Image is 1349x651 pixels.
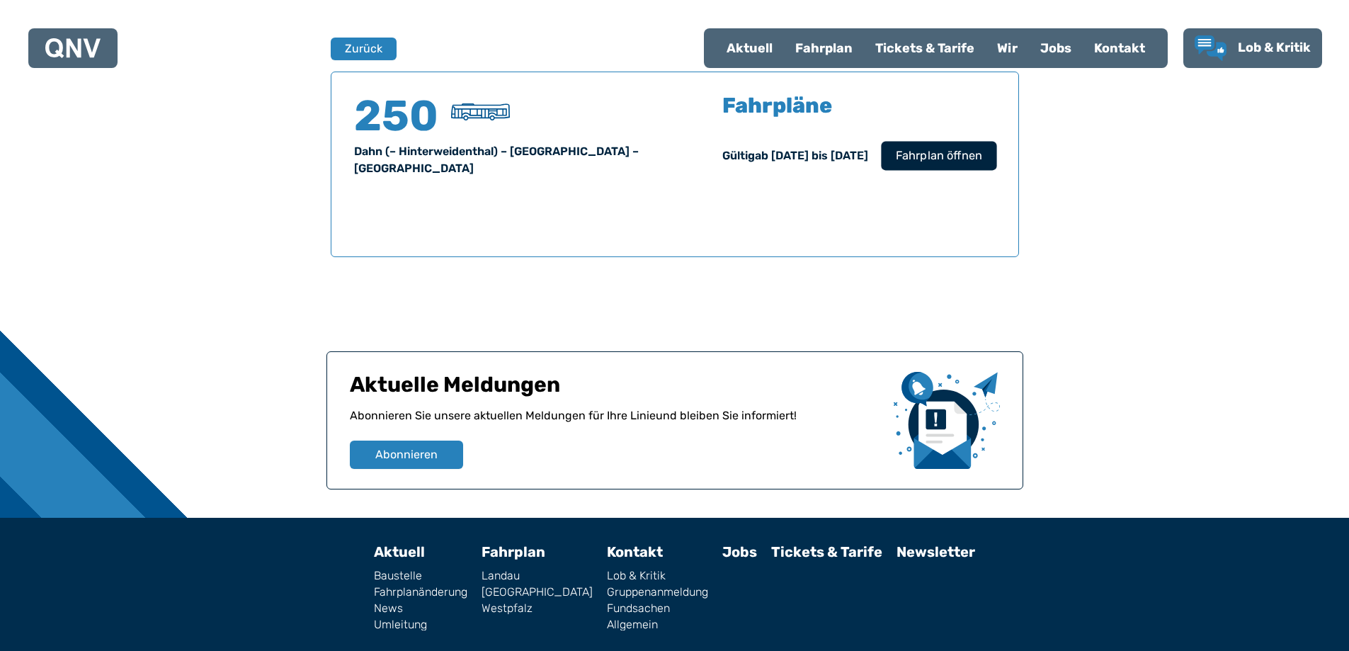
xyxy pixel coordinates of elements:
a: Jobs [1029,30,1083,67]
a: Lob & Kritik [1195,35,1311,61]
img: Überlandbus [451,103,510,120]
img: QNV Logo [45,38,101,58]
a: Gruppenanmeldung [607,587,708,598]
a: Kontakt [1083,30,1156,67]
a: QNV Logo [45,34,101,62]
a: Baustelle [374,570,467,582]
button: Abonnieren [350,441,463,469]
a: Aktuell [374,543,425,560]
span: Fahrplan öffnen [895,147,981,164]
h5: Fahrpläne [722,95,832,116]
a: Fahrplanänderung [374,587,467,598]
a: Landau [482,570,593,582]
a: Westpfalz [482,603,593,614]
a: Newsletter [897,543,975,560]
a: Aktuell [715,30,784,67]
a: Allgemein [607,619,708,630]
a: News [374,603,467,614]
a: Jobs [722,543,757,560]
a: Tickets & Tarife [864,30,986,67]
a: Kontakt [607,543,663,560]
button: Fahrplan öffnen [881,141,996,170]
a: Lob & Kritik [607,570,708,582]
a: Tickets & Tarife [771,543,882,560]
h1: Aktuelle Meldungen [350,372,882,407]
a: Zurück [331,38,387,60]
a: Fahrplan [482,543,545,560]
img: newsletter [894,372,1000,469]
div: Dahn (– Hinterweidenthal) – [GEOGRAPHIC_DATA] – [GEOGRAPHIC_DATA] [354,143,658,177]
span: Lob & Kritik [1238,40,1311,55]
a: Umleitung [374,619,467,630]
a: [GEOGRAPHIC_DATA] [482,587,593,598]
a: Fahrplan [784,30,864,67]
h4: 250 [354,95,439,137]
a: Fundsachen [607,603,708,614]
a: Wir [986,30,1029,67]
span: Abonnieren [375,446,438,463]
button: Zurück [331,38,397,60]
div: Gültig ab [DATE] bis [DATE] [722,147,868,164]
p: Abonnieren Sie unsere aktuellen Meldungen für Ihre Linie und bleiben Sie informiert! [350,407,882,441]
